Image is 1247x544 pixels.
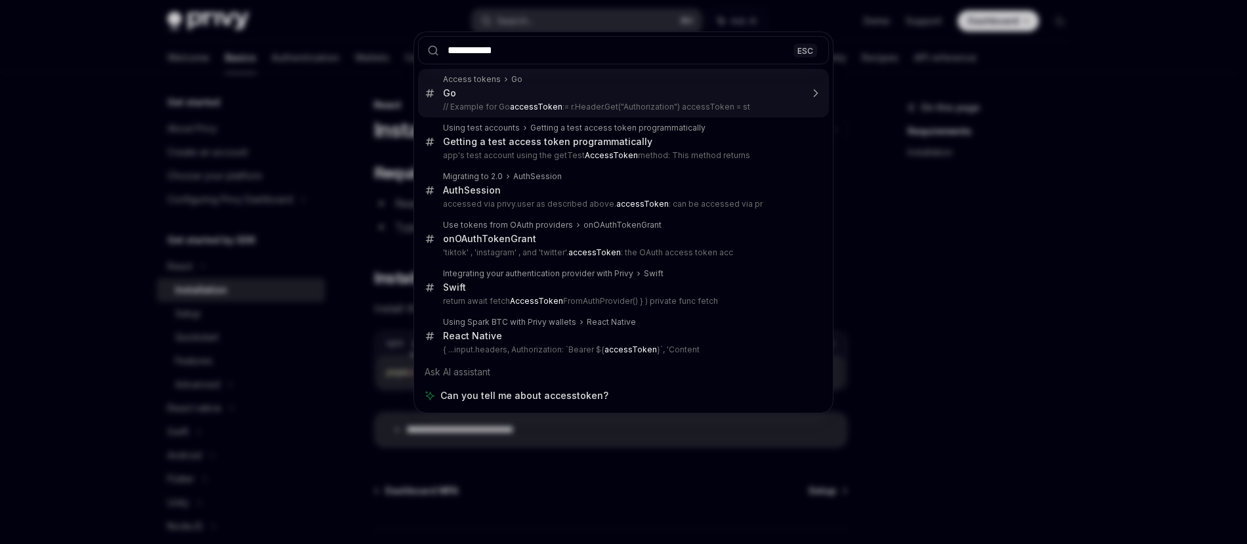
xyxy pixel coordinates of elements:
[443,268,633,279] div: Integrating your authentication provider with Privy
[443,233,536,245] div: onOAuthTokenGrant
[587,317,636,327] div: React Native
[583,220,662,230] div: onOAuthTokenGrant
[443,296,801,306] p: return await fetch FromAuthProvider() } ) private func fetch
[511,74,522,85] div: Go
[443,87,456,99] div: Go
[443,317,576,327] div: Using Spark BTC with Privy wallets
[443,136,652,148] div: Getting a test access token programmatically
[443,330,502,342] div: React Native
[568,247,621,257] b: accessToken
[644,268,664,279] div: Swift
[443,220,573,230] div: Use tokens from OAuth providers
[510,102,562,112] b: accessToken
[585,150,638,160] b: AccessToken
[443,282,466,293] div: Swift
[443,74,501,85] div: Access tokens
[604,345,657,354] b: accessToken
[530,123,706,133] div: Getting a test access token programmatically
[443,123,520,133] div: Using test accounts
[418,360,829,384] div: Ask AI assistant
[443,199,801,209] p: accessed via privy.user as described above. : can be accessed via pr
[443,345,801,355] p: { ...input.headers, Authorization: `Bearer ${ }`, 'Content
[616,199,669,209] b: accessToken
[443,102,801,112] p: // Example for Go := r.Header.Get("Authorization") accessToken = st
[443,150,801,161] p: app's test account using the getTest method: This method returns
[443,171,503,182] div: Migrating to 2.0
[443,184,501,196] div: AuthSession
[513,171,562,182] div: AuthSession
[793,43,817,57] div: ESC
[440,389,608,402] span: Can you tell me about accesstoken?
[510,296,563,306] b: AccessToken
[443,247,801,258] p: 'tiktok' , 'instagram' , and 'twitter'. : the OAuth access token acc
